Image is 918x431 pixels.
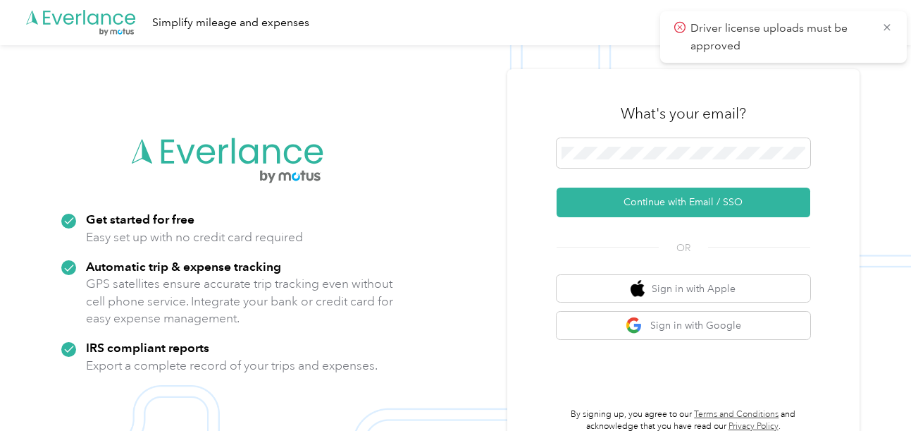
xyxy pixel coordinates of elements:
span: OR [659,241,708,255]
p: Easy set up with no credit card required [86,229,303,246]
strong: IRS compliant reports [86,340,209,355]
p: Export a complete record of your trips and expenses. [86,357,378,375]
img: google logo [626,317,643,334]
button: apple logoSign in with Apple [557,275,810,303]
p: GPS satellites ensure accurate trip tracking even without cell phone service. Integrate your bank... [86,275,394,327]
strong: Automatic trip & expense tracking [86,259,281,274]
button: Continue with Email / SSO [557,188,810,217]
button: google logoSign in with Google [557,312,810,339]
img: apple logo [631,280,645,298]
h3: What's your email? [621,104,746,123]
div: Simplify mileage and expenses [152,14,309,32]
a: Terms and Conditions [694,409,779,420]
iframe: Everlance-gr Chat Button Frame [839,352,918,431]
strong: Get started for free [86,212,194,226]
p: Driver license uploads must be approved [690,20,871,54]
